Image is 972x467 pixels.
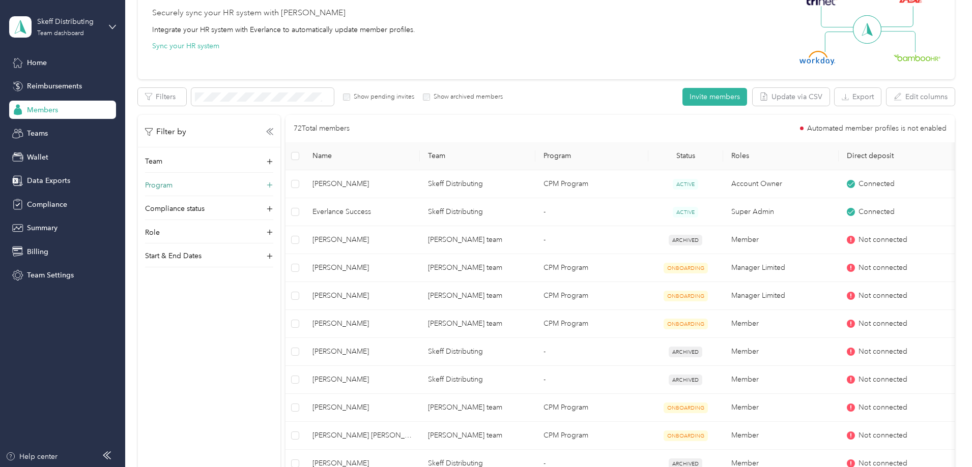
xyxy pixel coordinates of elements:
[304,142,420,170] th: Name
[145,156,162,167] p: Team
[859,206,895,217] span: Connected
[138,88,186,106] button: Filters
[27,152,48,163] span: Wallet
[37,30,84,37] div: Team dashboard
[859,346,907,357] span: Not connected
[27,199,67,210] span: Compliance
[420,366,535,394] td: Skeff Distributing
[535,282,648,310] td: CPM Program
[535,170,648,198] td: CPM Program
[648,310,724,338] td: ONBOARDING
[915,410,972,467] iframe: Everlance-gr Chat Button Frame
[430,92,503,102] label: Show archived members
[535,310,648,338] td: CPM Program
[27,128,48,139] span: Teams
[859,374,907,385] span: Not connected
[312,290,412,301] span: [PERSON_NAME]
[312,374,412,385] span: [PERSON_NAME]
[27,81,82,91] span: Reimbursements
[145,251,202,261] p: Start & End Dates
[304,198,420,226] td: Everlance Success
[859,290,907,301] span: Not connected
[535,338,648,366] td: -
[648,282,724,310] td: ONBOARDING
[304,170,420,198] td: Katy Doolin
[723,422,839,450] td: Member
[535,394,648,422] td: CPM Program
[669,375,702,385] span: ARCHIVED
[535,142,648,170] th: Program
[723,310,839,338] td: Member
[145,203,205,214] p: Compliance status
[350,92,414,102] label: Show pending invites
[799,51,835,65] img: Workday
[152,7,346,19] div: Securely sync your HR system with [PERSON_NAME]
[859,430,907,441] span: Not connected
[27,223,58,233] span: Summary
[824,31,860,52] img: Line Left Down
[312,234,412,245] span: [PERSON_NAME]
[304,422,420,450] td: Brittany Madeline
[420,198,535,226] td: Skeff Distributing
[648,422,724,450] td: ONBOARDING
[420,142,535,170] th: Team
[145,126,186,138] p: Filter by
[669,235,702,245] span: ARCHIVED
[664,430,708,441] span: ONBOARDING
[420,282,535,310] td: Derek VanMeenen's team
[420,338,535,366] td: Skeff Distributing
[887,88,955,106] button: Edit columns
[723,226,839,254] td: Member
[664,263,708,273] span: ONBOARDING
[27,105,58,115] span: Members
[6,451,58,462] div: Help center
[807,125,947,132] span: Automated member profiles is not enabled
[673,207,698,217] span: ACTIVE
[648,254,724,282] td: ONBOARDING
[664,291,708,301] span: ONBOARDING
[859,318,907,329] span: Not connected
[27,175,70,186] span: Data Exports
[682,88,747,106] button: Invite members
[664,402,708,413] span: ONBOARDING
[723,198,839,226] td: Super Admin
[723,170,839,198] td: Account Owner
[37,16,101,27] div: Skeff Distributing
[664,319,708,329] span: ONBOARDING
[294,123,350,134] p: 72 Total members
[304,282,420,310] td: Derek VanMeenen
[839,142,954,170] th: Direct deposit
[894,54,940,61] img: BambooHR
[304,254,420,282] td: T.R. Fisher
[27,246,48,257] span: Billing
[723,254,839,282] td: Manager Limited
[859,178,895,190] span: Connected
[669,347,702,357] span: ARCHIVED
[27,57,47,68] span: Home
[304,366,420,394] td: Quintin Halleck
[312,346,412,357] span: [PERSON_NAME]
[27,270,74,281] span: Team Settings
[753,88,830,106] button: Update via CSV
[821,6,856,28] img: Line Left Up
[673,179,698,190] span: ACTIVE
[304,226,420,254] td: Ray Herigodt
[648,142,724,170] th: Status
[859,402,907,413] span: Not connected
[420,170,535,198] td: Skeff Distributing
[535,198,648,226] td: -
[312,262,412,273] span: [PERSON_NAME]
[420,310,535,338] td: Colin Howard's team
[420,254,535,282] td: T.R. Fisher's team
[312,178,412,190] span: [PERSON_NAME]
[878,6,913,27] img: Line Right Up
[835,88,881,106] button: Export
[420,226,535,254] td: Colin Howard's team
[304,310,420,338] td: Patrick Bennett
[723,282,839,310] td: Manager Limited
[859,234,907,245] span: Not connected
[859,262,907,273] span: Not connected
[304,394,420,422] td: Riley Hamell
[535,226,648,254] td: -
[535,422,648,450] td: CPM Program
